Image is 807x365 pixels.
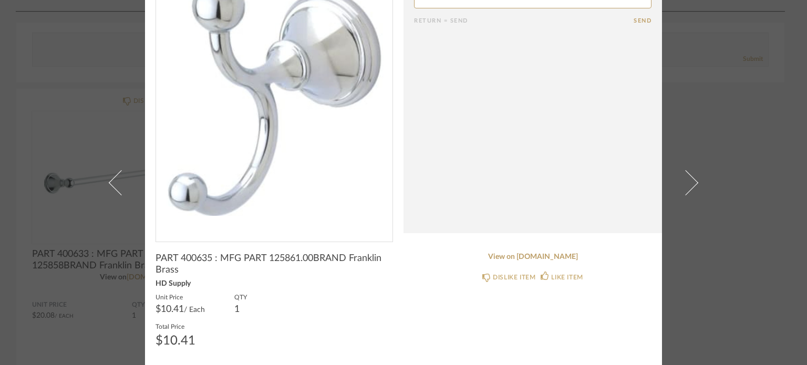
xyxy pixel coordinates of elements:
label: QTY [234,293,247,301]
div: Return = Send [414,17,634,24]
button: Send [634,17,651,24]
div: HD Supply [156,280,393,288]
span: $10.41 [156,305,184,314]
div: $10.41 [156,335,195,347]
label: Total Price [156,322,195,330]
label: Unit Price [156,293,205,301]
div: LIKE ITEM [551,272,583,283]
span: / Each [184,306,205,314]
div: 1 [234,305,247,314]
span: PART 400635 : MFG PART 125861.00BRAND Franklin Brass [156,253,393,276]
a: View on [DOMAIN_NAME] [414,253,651,262]
div: DISLIKE ITEM [493,272,535,283]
